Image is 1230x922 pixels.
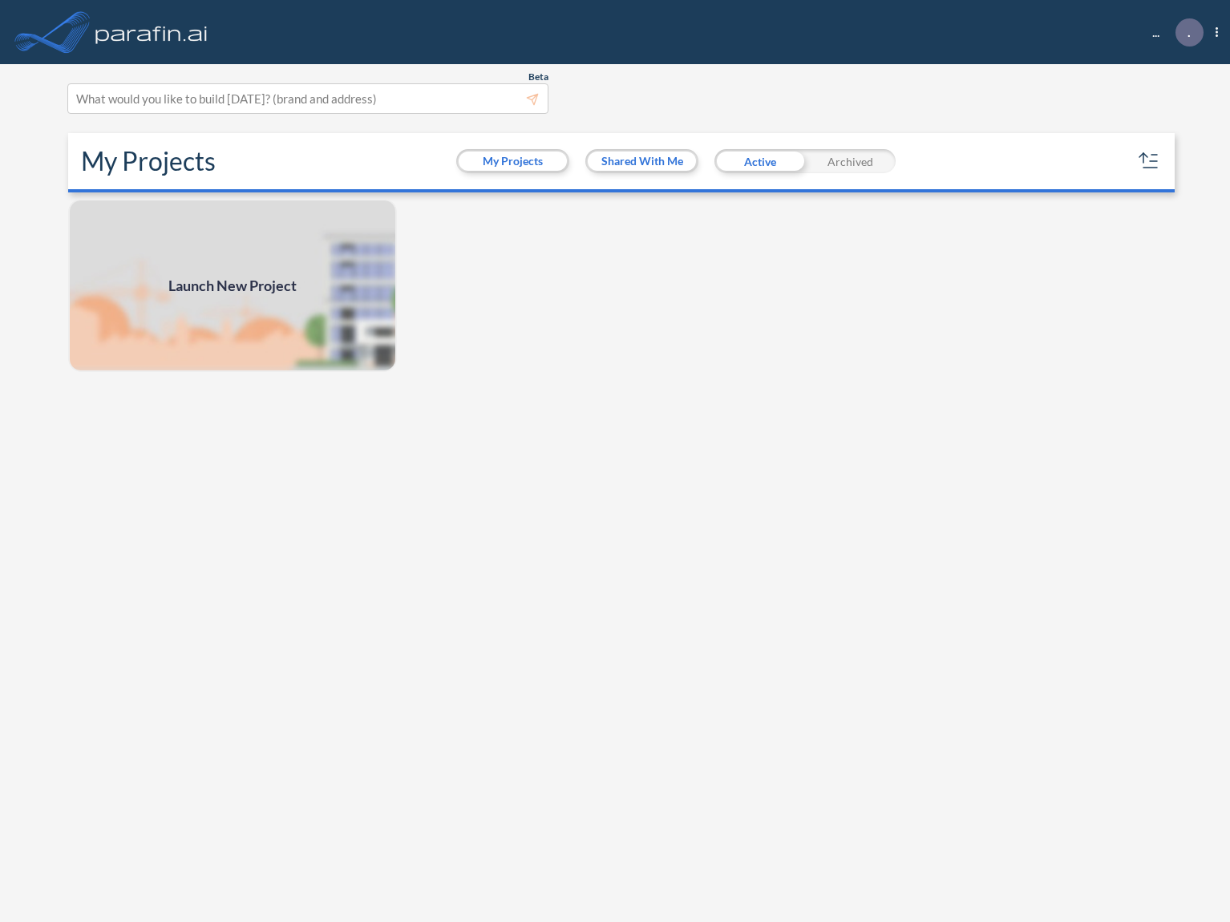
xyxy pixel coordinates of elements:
div: Active [714,149,805,173]
button: sort [1136,148,1162,174]
button: Shared With Me [588,152,696,171]
img: add [68,199,397,372]
div: ... [1128,18,1218,47]
span: Launch New Project [168,275,297,297]
p: . [1188,25,1191,39]
img: logo [92,16,211,48]
span: Beta [528,71,548,83]
h2: My Projects [81,146,216,176]
a: Launch New Project [68,199,397,372]
button: My Projects [459,152,567,171]
div: Archived [805,149,896,173]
